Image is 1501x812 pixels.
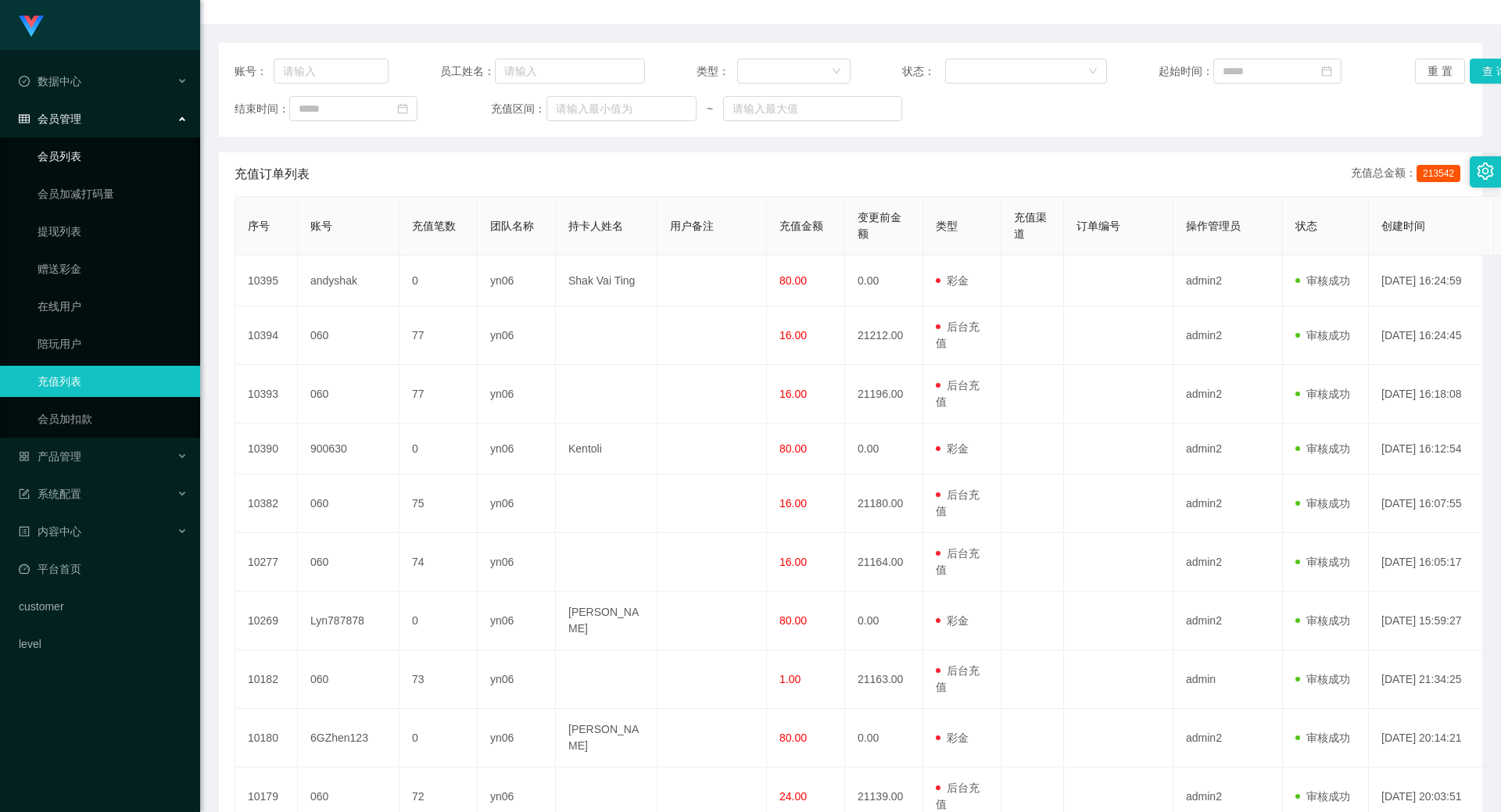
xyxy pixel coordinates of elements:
td: Kentoli [556,424,657,474]
td: [PERSON_NAME] [556,709,657,767]
span: 审核成功 [1295,442,1350,455]
td: [DATE] 16:24:59 [1369,256,1494,306]
span: 数据中心 [19,75,81,88]
td: Lyn787878 [298,592,399,650]
i: 图标: form [19,488,30,499]
td: 74 [399,533,478,592]
span: 80.00 [779,614,807,627]
span: 审核成功 [1295,614,1350,627]
td: 10277 [235,533,298,592]
i: 图标: setting [1477,163,1494,180]
a: 图标: dashboard平台首页 [19,553,188,585]
td: 21163.00 [845,650,923,709]
input: 请输入最大值 [723,96,901,121]
td: 75 [399,474,478,533]
i: 图标: check-circle-o [19,76,30,87]
td: yn06 [478,650,556,709]
span: 后台充值 [936,488,980,517]
span: 团队名称 [490,220,534,232]
span: 后台充值 [936,664,980,693]
td: admin2 [1173,474,1283,533]
a: 陪玩用户 [38,328,188,359]
td: 060 [298,474,399,533]
span: 审核成功 [1295,388,1350,400]
span: 彩金 [936,274,969,287]
td: [DATE] 16:07:55 [1369,474,1494,533]
td: admin2 [1173,592,1283,650]
td: 0 [399,592,478,650]
span: 80.00 [779,274,807,287]
td: yn06 [478,709,556,767]
td: yn06 [478,592,556,650]
span: 起始时间： [1159,63,1213,80]
td: [DATE] 16:18:08 [1369,365,1494,424]
span: 彩金 [936,442,969,455]
span: 操作管理员 [1186,220,1241,232]
span: 会员管理 [19,113,81,125]
input: 请输入 [274,59,389,84]
span: 80.00 [779,732,807,744]
span: 16.00 [779,388,807,400]
span: 彩金 [936,732,969,744]
a: 会员加减打码量 [38,178,188,209]
span: 后台充值 [936,782,980,810]
span: 状态： [902,63,945,80]
td: 060 [298,306,399,365]
span: 内容中心 [19,525,81,538]
a: 在线用户 [38,291,188,322]
td: 0 [399,424,478,474]
td: [DATE] 16:24:45 [1369,306,1494,365]
span: 账号： [235,63,274,80]
td: yn06 [478,424,556,474]
td: admin2 [1173,256,1283,306]
span: 24.00 [779,790,807,803]
td: 77 [399,365,478,424]
td: 0 [399,709,478,767]
span: 审核成功 [1295,790,1350,803]
span: 后台充值 [936,379,980,408]
td: Shak Vai Ting [556,256,657,306]
span: 充值金额 [779,220,823,232]
input: 请输入最小值为 [546,96,697,121]
td: [DATE] 16:12:54 [1369,424,1494,474]
i: 图标: profile [19,526,30,537]
i: 图标: calendar [397,103,408,114]
span: 持卡人姓名 [568,220,623,232]
img: logo.9652507e.png [19,16,44,38]
span: 后台充值 [936,547,980,576]
td: yn06 [478,256,556,306]
span: 213542 [1417,165,1460,182]
td: 10394 [235,306,298,365]
i: 图标: down [832,66,841,77]
span: 类型： [697,63,737,80]
i: 图标: appstore-o [19,451,30,462]
td: 0.00 [845,592,923,650]
span: 80.00 [779,442,807,455]
td: admin2 [1173,306,1283,365]
td: 21180.00 [845,474,923,533]
td: 10180 [235,709,298,767]
td: 10269 [235,592,298,650]
button: 重 置 [1415,59,1465,84]
a: 提现列表 [38,216,188,247]
td: 21212.00 [845,306,923,365]
input: 请输入 [495,59,645,84]
a: 充值列表 [38,366,188,397]
span: 充值区间： [491,101,546,117]
span: ~ [697,101,723,117]
span: 员工姓名： [440,63,495,80]
a: 会员列表 [38,141,188,172]
td: 10182 [235,650,298,709]
span: 充值渠道 [1014,211,1047,240]
td: admin2 [1173,424,1283,474]
span: 16.00 [779,497,807,510]
i: 图标: down [1088,66,1098,77]
span: 审核成功 [1295,732,1350,744]
a: 会员加扣款 [38,403,188,435]
span: 审核成功 [1295,329,1350,342]
span: 产品管理 [19,450,81,463]
td: yn06 [478,306,556,365]
td: 10393 [235,365,298,424]
td: 0 [399,256,478,306]
span: 后台充值 [936,320,980,349]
